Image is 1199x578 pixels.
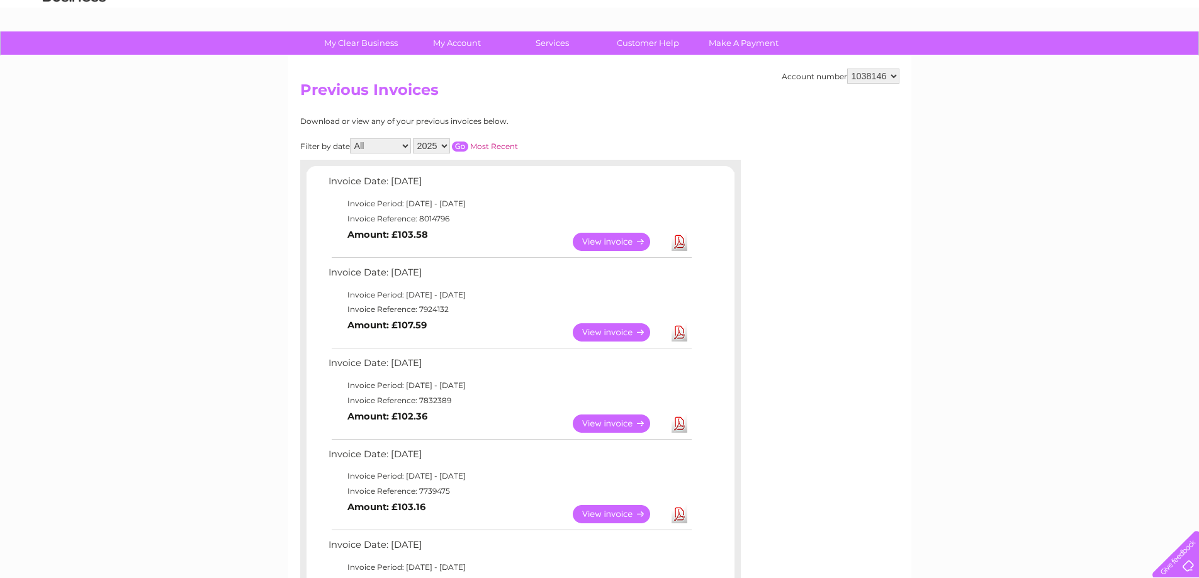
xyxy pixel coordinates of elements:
[347,411,427,422] b: Amount: £102.36
[325,536,694,560] td: Invoice Date: [DATE]
[573,323,665,342] a: View
[596,31,700,55] a: Customer Help
[573,505,665,523] a: View
[672,505,687,523] a: Download
[325,302,694,317] td: Invoice Reference: 7924132
[325,355,694,378] td: Invoice Date: [DATE]
[325,264,694,287] td: Invoice Date: [DATE]
[325,173,694,196] td: Invoice Date: [DATE]
[325,560,694,575] td: Invoice Period: [DATE] - [DATE]
[962,6,1049,22] a: 0333 014 3131
[1089,53,1108,63] a: Blog
[325,446,694,469] td: Invoice Date: [DATE]
[672,323,687,342] a: Download
[309,31,413,55] a: My Clear Business
[325,211,694,226] td: Invoice Reference: 8014796
[347,501,425,513] b: Amount: £103.16
[325,378,694,393] td: Invoice Period: [DATE] - [DATE]
[325,287,694,303] td: Invoice Period: [DATE] - [DATE]
[325,196,694,211] td: Invoice Period: [DATE] - [DATE]
[977,53,1001,63] a: Water
[573,414,665,433] a: View
[1009,53,1037,63] a: Energy
[300,138,631,153] div: Filter by date
[300,81,899,105] h2: Previous Invoices
[347,229,428,240] b: Amount: £103.58
[347,320,427,331] b: Amount: £107.59
[325,484,694,499] td: Invoice Reference: 7739475
[1157,53,1187,63] a: Log out
[325,393,694,408] td: Invoice Reference: 7832389
[303,7,898,61] div: Clear Business is a trading name of Verastar Limited (registered in [GEOGRAPHIC_DATA] No. 3667643...
[470,142,518,151] a: Most Recent
[672,414,687,433] a: Download
[500,31,604,55] a: Services
[782,69,899,84] div: Account number
[573,233,665,251] a: View
[1115,53,1146,63] a: Contact
[325,469,694,484] td: Invoice Period: [DATE] - [DATE]
[1044,53,1082,63] a: Telecoms
[42,33,106,71] img: logo.png
[672,233,687,251] a: Download
[405,31,509,55] a: My Account
[300,117,631,126] div: Download or view any of your previous invoices below.
[692,31,796,55] a: Make A Payment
